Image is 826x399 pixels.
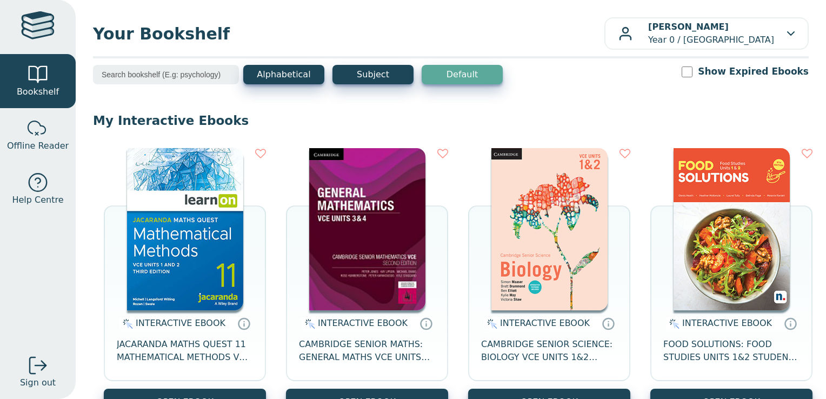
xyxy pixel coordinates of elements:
a: Interactive eBooks are accessed online via the publisher’s portal. They contain interactive resou... [237,317,250,330]
a: Interactive eBooks are accessed online via the publisher’s portal. They contain interactive resou... [602,317,615,330]
span: INTERACTIVE EBOOK [682,318,772,328]
label: Show Expired Ebooks [698,65,809,78]
span: INTERACTIVE EBOOK [318,318,408,328]
span: CAMBRIDGE SENIOR SCIENCE: BIOLOGY VCE UNITS 1&2 STUDENT EBOOK [481,338,617,364]
button: [PERSON_NAME]Year 0 / [GEOGRAPHIC_DATA] [604,17,809,50]
span: INTERACTIVE EBOOK [136,318,225,328]
b: [PERSON_NAME] [648,22,729,32]
img: 5d78d845-82a8-4dde-873c-24aec895b2d5.jpg [674,148,790,310]
span: CAMBRIDGE SENIOR MATHS: GENERAL MATHS VCE UNITS 3&4 EBOOK 2E [299,338,435,364]
button: Default [422,65,503,84]
a: Interactive eBooks are accessed online via the publisher’s portal. They contain interactive resou... [419,317,432,330]
img: c9bfab9e-4093-ea11-a992-0272d098c78b.png [491,148,608,310]
button: Alphabetical [243,65,324,84]
span: JACARANDA MATHS QUEST 11 MATHEMATICAL METHODS VCE UNITS 1&2 3E LEARNON [117,338,253,364]
span: INTERACTIVE EBOOK [500,318,590,328]
img: interactive.svg [302,317,315,330]
span: Bookshelf [17,85,59,98]
span: Help Centre [12,194,63,207]
img: 2d857910-8719-48bf-a398-116ea92bfb73.jpg [309,148,425,310]
span: FOOD SOLUTIONS: FOOD STUDIES UNITS 1&2 STUDENT EBOOK 5E [663,338,800,364]
span: Your Bookshelf [93,22,604,46]
span: Offline Reader [7,139,69,152]
input: Search bookshelf (E.g: psychology) [93,65,239,84]
a: Interactive eBooks are accessed online via the publisher’s portal. They contain interactive resou... [784,317,797,330]
img: interactive.svg [666,317,680,330]
button: Subject [332,65,414,84]
span: Sign out [20,376,56,389]
img: 3d45537d-a581-493a-8efc-3c839325a1f6.jpg [127,148,243,310]
p: My Interactive Ebooks [93,112,809,129]
img: interactive.svg [484,317,497,330]
img: interactive.svg [119,317,133,330]
p: Year 0 / [GEOGRAPHIC_DATA] [648,21,774,46]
